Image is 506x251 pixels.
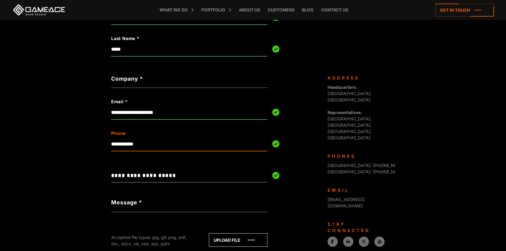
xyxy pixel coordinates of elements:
label: Message * [111,198,142,206]
div: Phones [328,153,391,159]
span: [GEOGRAPHIC_DATA]: [PHONE_NUMBER] [328,163,410,168]
strong: Representatives: [328,110,362,115]
span: [GEOGRAPHIC_DATA], [GEOGRAPHIC_DATA] [328,85,372,102]
div: Accepted file types: jpg, gif, png, pdf, doc, docx, xls, xlsx, ppt, pptx [111,234,195,247]
a: Get in touch [435,4,494,17]
span: [GEOGRAPHIC_DATA]: [PHONE_NUMBER] [328,169,410,174]
div: Address [328,75,391,81]
label: Phone [111,130,236,137]
label: Last Name * [111,35,236,42]
a: [EMAIL_ADDRESS][DOMAIN_NAME] [328,197,365,208]
div: Stay connected [328,221,391,234]
div: Email [328,187,391,193]
strong: Headquarters: [328,85,357,90]
a: Upload file [209,233,267,247]
span: [GEOGRAPHIC_DATA], [GEOGRAPHIC_DATA], [GEOGRAPHIC_DATA], [GEOGRAPHIC_DATA] [328,110,372,140]
label: Company * [111,75,267,83]
label: Email * [111,98,236,105]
